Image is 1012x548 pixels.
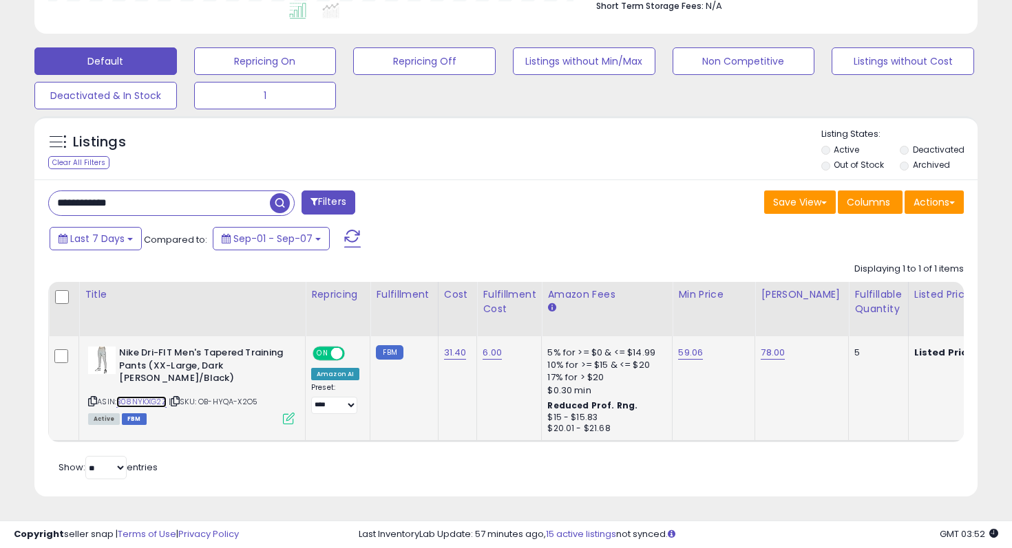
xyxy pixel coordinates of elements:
div: $20.01 - $21.68 [547,423,662,435]
b: Reduced Prof. Rng. [547,399,637,411]
a: Terms of Use [118,527,176,540]
div: Displaying 1 to 1 of 1 items [854,263,964,276]
span: | SKU: OB-HYQA-X2O5 [169,396,257,407]
span: Sep-01 - Sep-07 [233,232,313,245]
div: Preset: [311,383,359,414]
div: Amazon AI [311,368,359,380]
button: Repricing On [194,47,337,75]
span: Compared to: [144,233,207,246]
div: $0.30 min [547,384,662,397]
div: Fulfillment [376,287,432,302]
a: Privacy Policy [178,527,239,540]
div: Title [85,287,299,302]
div: 10% for >= $15 & <= $20 [547,359,662,371]
span: FBM [122,413,147,425]
button: Deactivated & In Stock [34,82,177,109]
button: Non Competitive [673,47,815,75]
div: 17% for > $20 [547,371,662,384]
div: Amazon Fees [547,287,666,302]
span: Show: entries [59,461,158,474]
div: ASIN: [88,347,295,423]
div: Min Price [678,287,749,302]
div: 5% for >= $0 & <= $14.99 [547,347,662,359]
button: Save View [764,190,836,214]
div: 5 [854,347,897,359]
label: Active [834,144,859,155]
small: FBM [376,345,403,360]
b: Nike Dri-FIT Men's Tapered Training Pants (XX-Large, Dark [PERSON_NAME]/Black) [119,347,286,388]
label: Out of Stock [834,159,884,171]
span: Columns [847,195,890,209]
a: 31.40 [444,346,467,360]
b: Listed Price: [914,346,977,359]
span: Last 7 Days [70,232,125,245]
div: Clear All Filters [48,156,109,169]
button: Listings without Cost [832,47,974,75]
label: Deactivated [913,144,964,155]
button: Filters [302,190,355,215]
div: Repricing [311,287,364,302]
div: Cost [444,287,472,302]
button: Columns [838,190,903,214]
button: Listings without Min/Max [513,47,655,75]
button: Actions [905,190,964,214]
a: B08NYKXG2Z [116,396,167,408]
button: Repricing Off [353,47,496,75]
div: Last InventoryLab Update: 57 minutes ago, not synced. [359,528,999,541]
strong: Copyright [14,527,64,540]
a: 59.06 [678,346,703,360]
div: Fulfillable Quantity [854,287,902,316]
label: Archived [913,159,950,171]
button: Default [34,47,177,75]
a: 6.00 [483,346,502,360]
div: $15 - $15.83 [547,412,662,424]
button: 1 [194,82,337,109]
small: Amazon Fees. [547,302,556,314]
button: Sep-01 - Sep-07 [213,227,330,250]
button: Last 7 Days [50,227,142,250]
span: ON [314,348,331,360]
a: 78.00 [761,346,785,360]
span: OFF [343,348,365,360]
img: 313uU-UOlaL._SL40_.jpg [88,347,116,374]
p: Listing States: [821,128,978,141]
div: Fulfillment Cost [483,287,536,316]
div: [PERSON_NAME] [761,287,843,302]
div: seller snap | | [14,528,239,541]
h5: Listings [73,133,126,152]
a: 15 active listings [546,527,616,540]
span: All listings currently available for purchase on Amazon [88,413,120,425]
span: 2025-09-16 03:52 GMT [940,527,998,540]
